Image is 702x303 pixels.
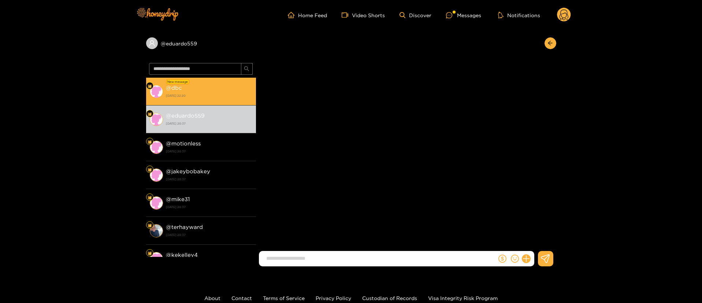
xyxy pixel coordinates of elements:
[150,196,163,210] img: conversation
[166,85,182,91] strong: @ dbc
[231,295,252,301] a: Contact
[150,224,163,237] img: conversation
[150,252,163,265] img: conversation
[146,37,256,49] div: @eduardo559
[148,223,152,228] img: Fan Level
[148,195,152,200] img: Fan Level
[166,120,252,127] strong: [DATE] 20:37
[316,295,351,301] a: Privacy Policy
[342,12,352,18] span: video-camera
[166,252,198,258] strong: @ kekelley4
[288,12,327,18] a: Home Feed
[545,37,556,49] button: arrow-left
[547,40,553,47] span: arrow-left
[166,112,205,119] strong: @ eduardo559
[150,85,163,98] img: conversation
[148,167,152,172] img: Fan Level
[241,63,253,75] button: search
[496,11,542,19] button: Notifications
[166,196,190,202] strong: @ mike31
[166,224,203,230] strong: @ terhayward
[166,204,252,210] strong: [DATE] 20:37
[149,40,155,47] span: user
[150,113,163,126] img: conversation
[150,169,163,182] img: conversation
[148,84,152,88] img: Fan Level
[166,148,252,155] strong: [DATE] 20:37
[497,253,508,264] button: dollar
[362,295,417,301] a: Custodian of Records
[288,12,298,18] span: home
[148,251,152,255] img: Fan Level
[166,79,189,84] div: New message
[428,295,498,301] a: Visa Integrity Risk Program
[498,255,506,263] span: dollar
[511,255,519,263] span: smile
[342,12,385,18] a: Video Shorts
[150,141,163,154] img: conversation
[166,140,201,147] strong: @ motionless
[148,112,152,116] img: Fan Level
[446,11,481,19] div: Messages
[166,232,252,238] strong: [DATE] 20:37
[166,168,210,174] strong: @ jakeybobakey
[244,66,249,72] span: search
[204,295,220,301] a: About
[263,295,305,301] a: Terms of Service
[148,140,152,144] img: Fan Level
[166,92,252,99] strong: [DATE] 22:20
[400,12,431,18] a: Discover
[166,176,252,182] strong: [DATE] 20:37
